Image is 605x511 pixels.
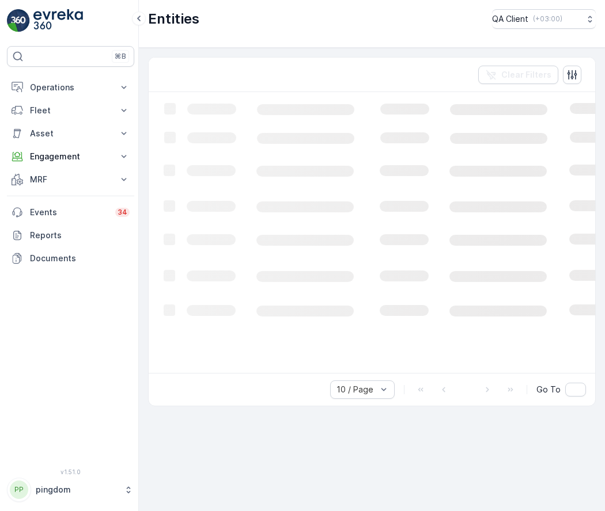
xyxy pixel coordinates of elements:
button: Asset [7,122,134,145]
p: QA Client [492,13,528,25]
p: Clear Filters [501,69,551,81]
button: Engagement [7,145,134,168]
button: QA Client(+03:00) [492,9,596,29]
p: Engagement [30,151,111,162]
a: Documents [7,247,134,270]
button: Clear Filters [478,66,558,84]
button: Fleet [7,99,134,122]
p: 34 [118,208,127,217]
p: Documents [30,253,130,264]
p: Asset [30,128,111,139]
p: Operations [30,82,111,93]
button: Operations [7,76,134,99]
p: Entities [148,10,199,28]
p: MRF [30,174,111,185]
span: v 1.51.0 [7,468,134,475]
p: Reports [30,230,130,241]
img: logo [7,9,30,32]
a: Reports [7,224,134,247]
span: Go To [536,384,561,395]
p: ( +03:00 ) [533,14,562,24]
div: PP [10,481,28,499]
button: MRF [7,168,134,191]
button: PPpingdom [7,478,134,502]
p: Fleet [30,105,111,116]
p: pingdom [36,484,118,495]
a: Events34 [7,201,134,224]
p: Events [30,207,108,218]
img: logo_light-DOdMpM7g.png [33,9,83,32]
p: ⌘B [115,52,126,61]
